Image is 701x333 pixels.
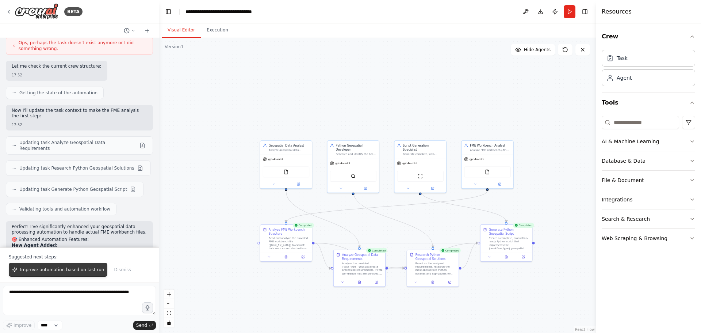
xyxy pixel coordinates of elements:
[284,170,289,175] img: FileReadTool
[421,186,444,191] button: Open in side panel
[418,174,423,179] img: ScrapeWebsiteTool
[142,302,153,313] button: Click to speak your automation idea
[296,254,310,260] button: Open in side panel
[342,262,383,275] div: Analyze the provided {data_type} geospatial data processing requirements. If FME workbench files ...
[165,44,184,50] div: Version 1
[19,40,147,52] span: Ops, perhaps the task doesn't exist anymore or I did something wrong.
[336,143,376,152] div: Python Geospatial Developer
[418,191,508,222] g: Edge from 4cc8dbbc-571c-435f-9e7d-2146fbbe9c4a to 173b2433-247e-4d55-9e8a-ac577ca35943
[516,254,530,260] button: Open in side panel
[14,322,31,328] span: Improve
[575,328,595,332] a: React Flow attribution
[602,229,695,248] button: Web Scraping & Browsing
[580,7,590,17] button: Hide right sidebar
[287,182,310,187] button: Open in side panel
[461,241,478,270] g: Edge from 4ca70040-2495-4bdb-bc9e-6584166d6cf6 to 173b2433-247e-4d55-9e8a-ac577ca35943
[164,299,174,309] button: zoom out
[12,237,147,243] h2: 🎯 Enhanced Automation Features:
[470,148,510,152] div: Analyze FME workbench (.fmw) files to extract workflow structure, transformations, data sources, ...
[164,318,174,328] button: toggle interactivity
[315,241,478,245] g: Edge from 891dbaaa-c6be-425d-a1a7-7585e1622010 to 173b2433-247e-4d55-9e8a-ac577ca35943
[20,267,104,273] span: Improve automation based on last run
[12,224,147,235] p: Perfect! I've significantly enhanced your geospatial data processing automation to handle actual ...
[19,165,134,171] span: Updating task Research Python Geospatial Solutions
[602,196,632,203] div: Integrations
[260,224,313,262] div: CompletedAnalyze FME Workbench StructureRead and analyze the provided FME workbench file ({fmw_fi...
[424,280,442,285] button: View output
[602,7,632,16] h4: Resources
[114,267,131,273] span: Dismiss
[342,253,383,261] div: Analyze Geospatial Data Requirements
[284,191,362,247] g: Edge from 17695ba2-7857-42ff-9974-afd9097961f6 to 85d06d18-6d35-4ce6-bc21-0a8189206443
[19,206,110,212] span: Validating tools and automation workflow
[497,254,515,260] button: View output
[470,158,484,161] span: gpt-4o-mini
[351,191,435,247] g: Edge from 74bd84ba-04d8-4daf-a9a4-f7718e8b76ba to 4ca70040-2495-4bdb-bc9e-6584166d6cf6
[12,108,147,119] p: Now I'll update the task context to make the FME analysis the first step:
[333,250,386,287] div: CompletedAnalyze Geospatial Data RequirementsAnalyze the provided {data_type} geospatial data pro...
[335,162,350,165] span: gpt-4o-mini
[602,151,695,170] button: Database & Data
[353,186,377,191] button: Open in side panel
[163,7,173,17] button: Hide left sidebar
[602,209,695,228] button: Search & Research
[470,143,510,147] div: FME Workbench Analyst
[440,248,461,253] div: Completed
[602,132,695,151] button: AI & Machine Learning
[350,280,368,285] button: View output
[602,138,659,145] div: AI & Machine Learning
[602,215,650,223] div: Search & Research
[133,321,156,330] button: Send
[268,158,283,161] span: gpt-4o-mini
[315,241,331,270] g: Edge from 891dbaaa-c6be-425d-a1a7-7585e1622010 to 85d06d18-6d35-4ce6-bc21-0a8189206443
[513,223,534,228] div: Completed
[260,140,313,189] div: Geospatial Data AnalystAnalyze geospatial data processing requirements and workflows, understandi...
[394,140,447,193] div: Script Generation SpecialistGenerate complete, well-documented Python scripts for {workflow_type}...
[602,92,695,113] button: Tools
[602,47,695,92] div: Crew
[511,44,555,56] button: Hide Agents
[480,224,533,262] div: CompletedGenerate Python Geospatial ScriptCreate a complete, production-ready Python script that ...
[402,162,417,165] span: gpt-4o-mini
[336,153,376,156] div: Research and identify the best Python libraries, tools, and approaches for {workflow_type} geospa...
[162,23,201,38] button: Visual Editor
[415,262,456,275] div: Based on the analyzed requirements, research the most appropriate Python libraries and approaches...
[3,321,35,330] button: Improve
[403,143,443,152] div: Script Generation Specialist
[201,23,234,38] button: Execution
[15,3,58,20] img: Logo
[164,290,174,328] div: React Flow controls
[12,122,147,128] div: 17:52
[110,263,134,277] button: Dismiss
[164,290,174,299] button: zoom in
[488,182,512,187] button: Open in side panel
[350,174,356,179] img: SerplyWebSearchTool
[19,186,127,192] span: Updating task Generate Python Geospatial Script
[293,223,314,228] div: Completed
[602,26,695,47] button: Crew
[327,140,379,193] div: Python Geospatial DeveloperResearch and identify the best Python libraries, tools, and approaches...
[485,170,490,175] img: FileReadTool
[64,7,83,16] div: BETA
[524,47,551,53] span: Hide Agents
[602,113,695,254] div: Tools
[19,90,97,96] span: Getting the state of the automation
[164,309,174,318] button: fit view
[403,153,443,156] div: Generate complete, well-documented Python scripts for {workflow_type} geospatial data processing ...
[12,72,101,78] div: 17:52
[602,235,667,242] div: Web Scraping & Browsing
[284,191,490,222] g: Edge from 5fdd9ab1-126c-409e-9079-0174db0a490f to 891dbaaa-c6be-425d-a1a7-7585e1622010
[277,254,295,260] button: View output
[461,140,514,189] div: FME Workbench AnalystAnalyze FME workbench (.fmw) files to extract workflow structure, transforma...
[602,157,646,164] div: Database & Data
[602,177,644,184] div: File & Document
[407,250,459,287] div: CompletedResearch Python Geospatial SolutionsBased on the analyzed requirements, research the mos...
[185,8,268,15] nav: breadcrumb
[12,64,101,69] p: Let me check the current crew structure:
[141,26,153,35] button: Start a new chat
[269,148,309,152] div: Analyze geospatial data processing requirements and workflows, understanding {data_type} data for...
[415,253,456,261] div: Research Python Geospatial Solutions
[269,143,309,147] div: Geospatial Data Analyst
[369,280,383,285] button: Open in side panel
[269,236,309,250] div: Read and analyze the provided FME workbench file ({fmw_file_path}) to extract: data sources and d...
